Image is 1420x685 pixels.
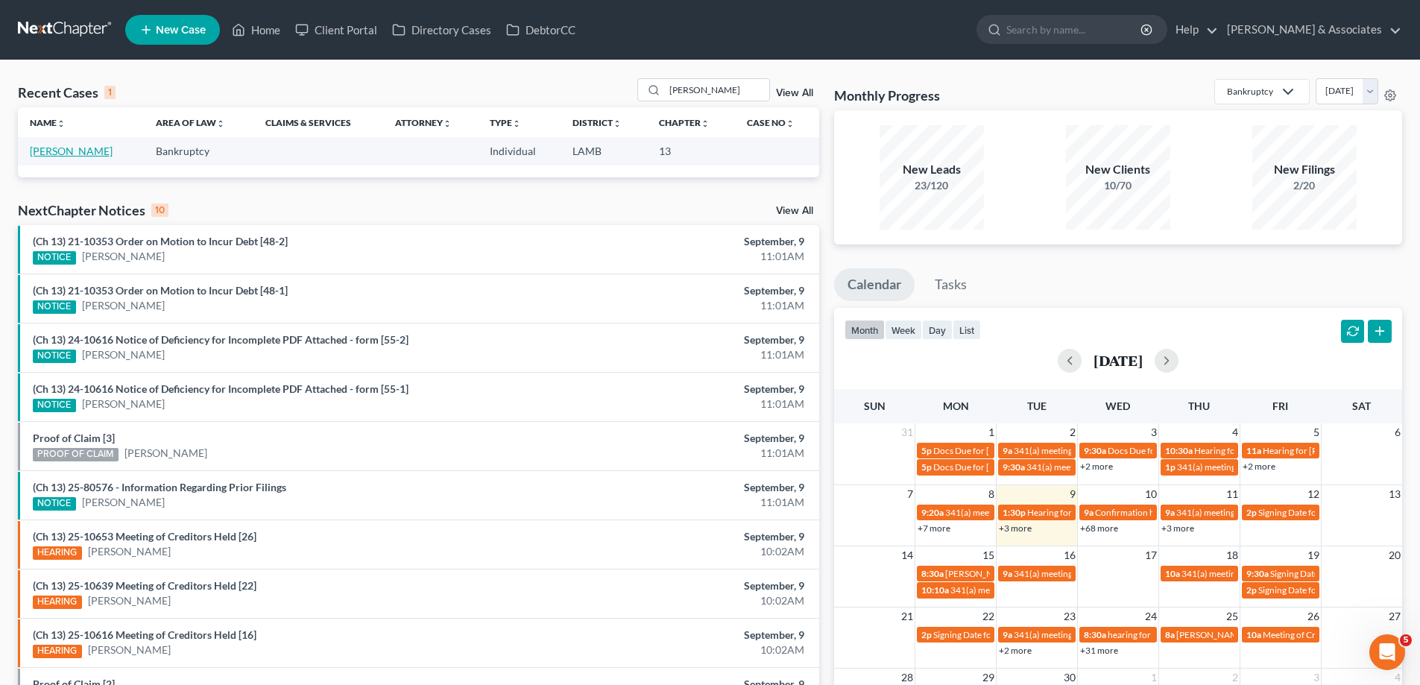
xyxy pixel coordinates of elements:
[88,593,171,608] a: [PERSON_NAME]
[156,25,206,36] span: New Case
[1352,400,1371,412] span: Sat
[1177,461,1392,473] span: 341(a) meeting for [PERSON_NAME] [PERSON_NAME]
[33,579,256,592] a: (Ch 13) 25-10639 Meeting of Creditors Held [22]
[1393,423,1402,441] span: 6
[478,137,561,165] td: Individual
[557,234,804,249] div: September, 9
[1003,461,1025,473] span: 9:30a
[33,645,82,658] div: HEARING
[1165,507,1175,518] span: 9a
[18,201,168,219] div: NextChapter Notices
[1003,568,1012,579] span: 9a
[1143,546,1158,564] span: 17
[1181,568,1325,579] span: 341(a) meeting for [PERSON_NAME]
[1027,400,1047,412] span: Tue
[30,145,113,157] a: [PERSON_NAME]
[1231,423,1240,441] span: 4
[1219,16,1401,43] a: [PERSON_NAME] & Associates
[1080,523,1118,534] a: +68 more
[57,119,66,128] i: unfold_more
[999,645,1032,656] a: +2 more
[216,119,225,128] i: unfold_more
[933,461,1056,473] span: Docs Due for [PERSON_NAME]
[1225,485,1240,503] span: 11
[1014,445,1158,456] span: 341(a) meeting for [PERSON_NAME]
[557,480,804,495] div: September, 9
[385,16,499,43] a: Directory Cases
[1225,607,1240,625] span: 25
[395,117,452,128] a: Attorneyunfold_more
[33,481,286,493] a: (Ch 13) 25-80576 - Information Regarding Prior Filings
[1387,546,1402,564] span: 20
[987,423,996,441] span: 1
[1068,423,1077,441] span: 2
[144,137,253,165] td: Bankruptcy
[900,546,915,564] span: 14
[33,284,288,297] a: (Ch 13) 21-10353 Order on Motion to Incur Debt [48-1]
[1003,445,1012,456] span: 9a
[1027,507,1143,518] span: Hearing for [PERSON_NAME]
[557,628,804,643] div: September, 9
[557,446,804,461] div: 11:01AM
[557,643,804,657] div: 10:02AM
[1246,584,1257,596] span: 2p
[933,445,1056,456] span: Docs Due for [PERSON_NAME]
[613,119,622,128] i: unfold_more
[33,300,76,314] div: NOTICE
[1252,178,1357,193] div: 2/20
[1168,16,1218,43] a: Help
[1080,461,1113,472] a: +2 more
[499,16,583,43] a: DebtorCC
[1225,546,1240,564] span: 18
[834,268,915,301] a: Calendar
[33,530,256,543] a: (Ch 13) 25-10653 Meeting of Creditors Held [26]
[1263,445,1379,456] span: Hearing for [PERSON_NAME]
[1068,485,1077,503] span: 9
[156,117,225,128] a: Area of Lawunfold_more
[1084,629,1106,640] span: 8:30a
[82,249,165,264] a: [PERSON_NAME]
[747,117,795,128] a: Case Nounfold_more
[981,546,996,564] span: 15
[1165,445,1193,456] span: 10:30a
[30,117,66,128] a: Nameunfold_more
[885,320,922,340] button: week
[33,546,82,560] div: HEARING
[922,320,953,340] button: day
[1176,507,1320,518] span: 341(a) meeting for [PERSON_NAME]
[1014,568,1158,579] span: 341(a) meeting for [PERSON_NAME]
[776,88,813,98] a: View All
[1306,546,1321,564] span: 19
[33,350,76,363] div: NOTICE
[900,423,915,441] span: 31
[1165,461,1176,473] span: 1p
[1165,568,1180,579] span: 10a
[82,298,165,313] a: [PERSON_NAME]
[33,235,288,247] a: (Ch 13) 21-10353 Order on Motion to Incur Debt [48-2]
[557,495,804,510] div: 11:01AM
[88,643,171,657] a: [PERSON_NAME]
[921,268,980,301] a: Tasks
[557,431,804,446] div: September, 9
[1084,445,1106,456] span: 9:30a
[253,107,382,137] th: Claims & Services
[945,568,1015,579] span: [PERSON_NAME]
[921,461,932,473] span: 5p
[1014,629,1158,640] span: 341(a) meeting for [PERSON_NAME]
[557,382,804,397] div: September, 9
[557,332,804,347] div: September, 9
[1149,423,1158,441] span: 3
[665,79,769,101] input: Search by name...
[557,593,804,608] div: 10:02AM
[921,507,944,518] span: 9:20a
[845,320,885,340] button: month
[1026,461,1170,473] span: 341(a) meeting for [PERSON_NAME]
[557,249,804,264] div: 11:01AM
[776,206,813,216] a: View All
[786,119,795,128] i: unfold_more
[124,446,207,461] a: [PERSON_NAME]
[834,86,940,104] h3: Monthly Progress
[1306,485,1321,503] span: 12
[659,117,710,128] a: Chapterunfold_more
[443,119,452,128] i: unfold_more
